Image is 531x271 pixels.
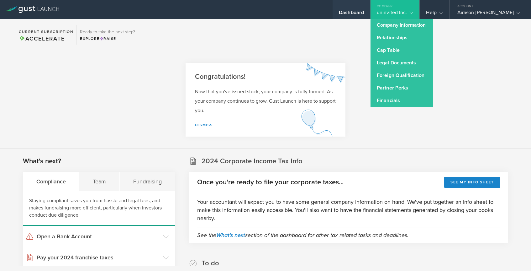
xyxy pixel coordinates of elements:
h2: To do [202,259,219,268]
h2: 2024 Corporate Income Tax Info [202,157,302,166]
p: Now that you've issued stock, your company is fully formed. As your company continues to grow, Gu... [195,87,336,115]
div: Dashboard [339,9,364,19]
h2: Current Subscription [19,30,73,34]
a: What's next [216,232,245,239]
h3: Ready to take the next step? [80,30,135,34]
a: Dismiss [195,123,213,127]
div: Staying compliant saves you from hassle and legal fees, and makes fundraising more efficient, par... [23,191,175,226]
h3: Pay your 2024 franchise taxes [37,253,160,262]
h3: Open a Bank Account [37,232,160,241]
h2: What's next? [23,157,61,166]
p: Your accountant will expect you to have some general company information on hand. We've put toget... [197,198,500,222]
iframe: Chat Widget [500,241,531,271]
div: Help [426,9,443,19]
div: Team [79,172,119,191]
div: Fundraising [120,172,175,191]
h2: Once you're ready to file your corporate taxes... [197,178,344,187]
em: See the section of the dashboard for other tax related tasks and deadlines. [197,232,408,239]
div: Ready to take the next step?ExploreRaise [76,25,138,45]
span: Accelerate [19,35,65,42]
button: See my info sheet [444,177,500,188]
h2: Congratulations! [195,72,336,81]
div: uninvited Inc. [377,9,413,19]
div: Explore [80,36,135,41]
div: Compliance [23,172,79,191]
span: Raise [100,36,116,41]
div: Airason [PERSON_NAME] [457,9,520,19]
